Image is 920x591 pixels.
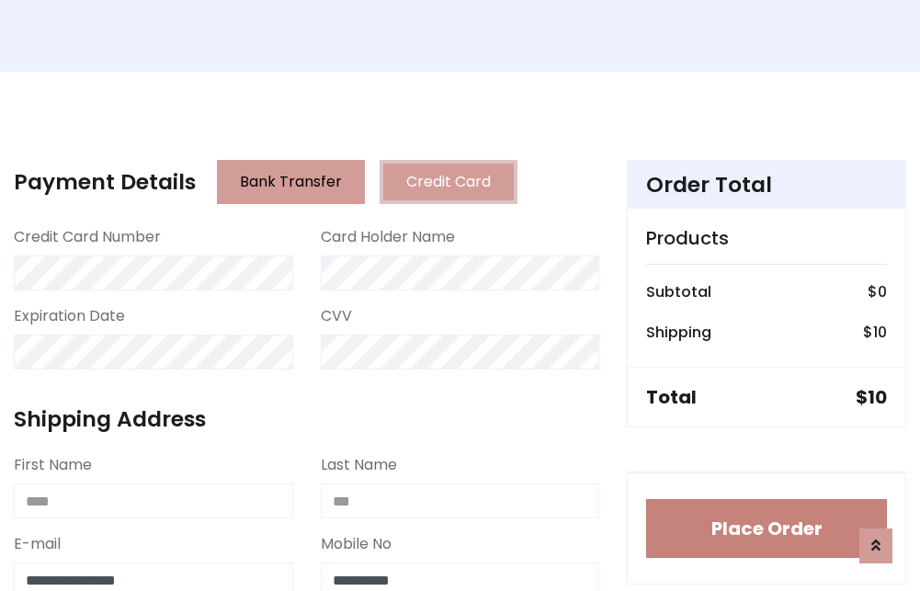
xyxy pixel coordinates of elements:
[321,454,397,476] label: Last Name
[321,533,392,555] label: Mobile No
[14,305,125,327] label: Expiration Date
[14,169,196,195] h4: Payment Details
[646,499,887,558] button: Place Order
[14,533,61,555] label: E-mail
[321,305,352,327] label: CVV
[868,384,887,410] span: 10
[321,226,455,248] label: Card Holder Name
[217,160,365,204] button: Bank Transfer
[14,226,161,248] label: Credit Card Number
[14,454,92,476] label: First Name
[856,386,887,408] h5: $
[646,324,711,341] h6: Shipping
[14,406,599,432] h4: Shipping Address
[380,160,517,204] button: Credit Card
[646,283,711,301] h6: Subtotal
[646,172,887,198] h4: Order Total
[863,324,887,341] h6: $
[878,281,887,302] span: 0
[646,386,697,408] h5: Total
[873,322,887,343] span: 10
[646,227,887,249] h5: Products
[868,283,887,301] h6: $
